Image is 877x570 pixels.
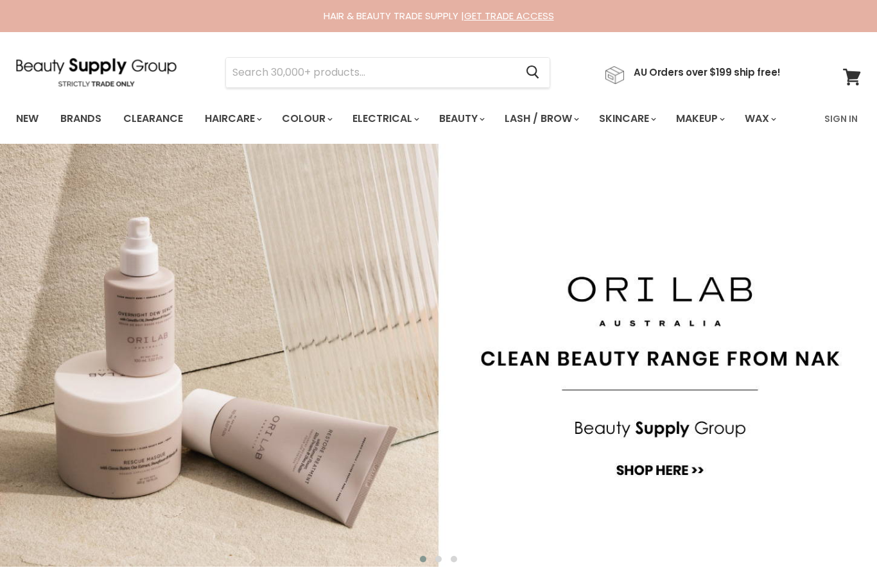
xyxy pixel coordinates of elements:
[6,100,802,137] ul: Main menu
[516,58,550,87] button: Search
[226,58,516,87] input: Search
[343,105,427,132] a: Electrical
[495,105,587,132] a: Lash / Brow
[6,105,48,132] a: New
[813,510,864,557] iframe: Gorgias live chat messenger
[195,105,270,132] a: Haircare
[272,105,340,132] a: Colour
[225,57,550,88] form: Product
[51,105,111,132] a: Brands
[114,105,193,132] a: Clearance
[666,105,733,132] a: Makeup
[735,105,784,132] a: Wax
[464,9,554,22] a: GET TRADE ACCESS
[817,105,865,132] a: Sign In
[430,105,492,132] a: Beauty
[589,105,664,132] a: Skincare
